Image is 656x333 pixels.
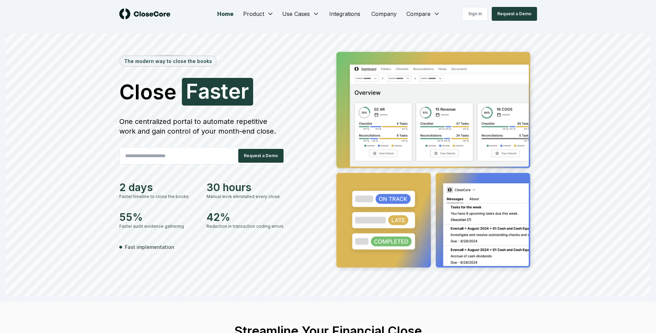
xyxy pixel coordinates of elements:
[492,7,537,21] button: Request a Demo
[120,56,216,66] div: The modern way to close the books
[239,7,278,21] button: Product
[206,193,285,200] div: Manual work eliminated every close
[119,211,198,223] div: 55%
[366,7,402,21] a: Company
[212,7,239,21] a: Home
[119,8,170,19] img: logo
[402,7,444,21] button: Compare
[125,243,174,251] span: Fast implementation
[331,47,537,275] img: Jumbotron
[241,81,249,101] span: r
[278,7,324,21] button: Use Cases
[119,81,176,102] span: Close
[186,81,198,101] span: F
[462,7,488,21] a: Sign in
[324,7,366,21] a: Integrations
[206,181,285,193] div: 30 hours
[119,223,198,229] div: Faster audit evidence gathering
[221,81,228,101] span: t
[206,211,285,223] div: 42%
[238,149,284,163] button: Request a Demo
[210,81,221,101] span: s
[119,117,285,136] div: One centralized portal to automate repetitive work and gain control of your month-end close.
[228,81,241,101] span: e
[206,223,285,229] div: Reduction in transaction coding errors
[282,10,310,18] span: Use Cases
[119,193,198,200] div: Faster timeline to close the books
[406,10,431,18] span: Compare
[198,81,210,101] span: a
[243,10,264,18] span: Product
[119,181,198,193] div: 2 days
